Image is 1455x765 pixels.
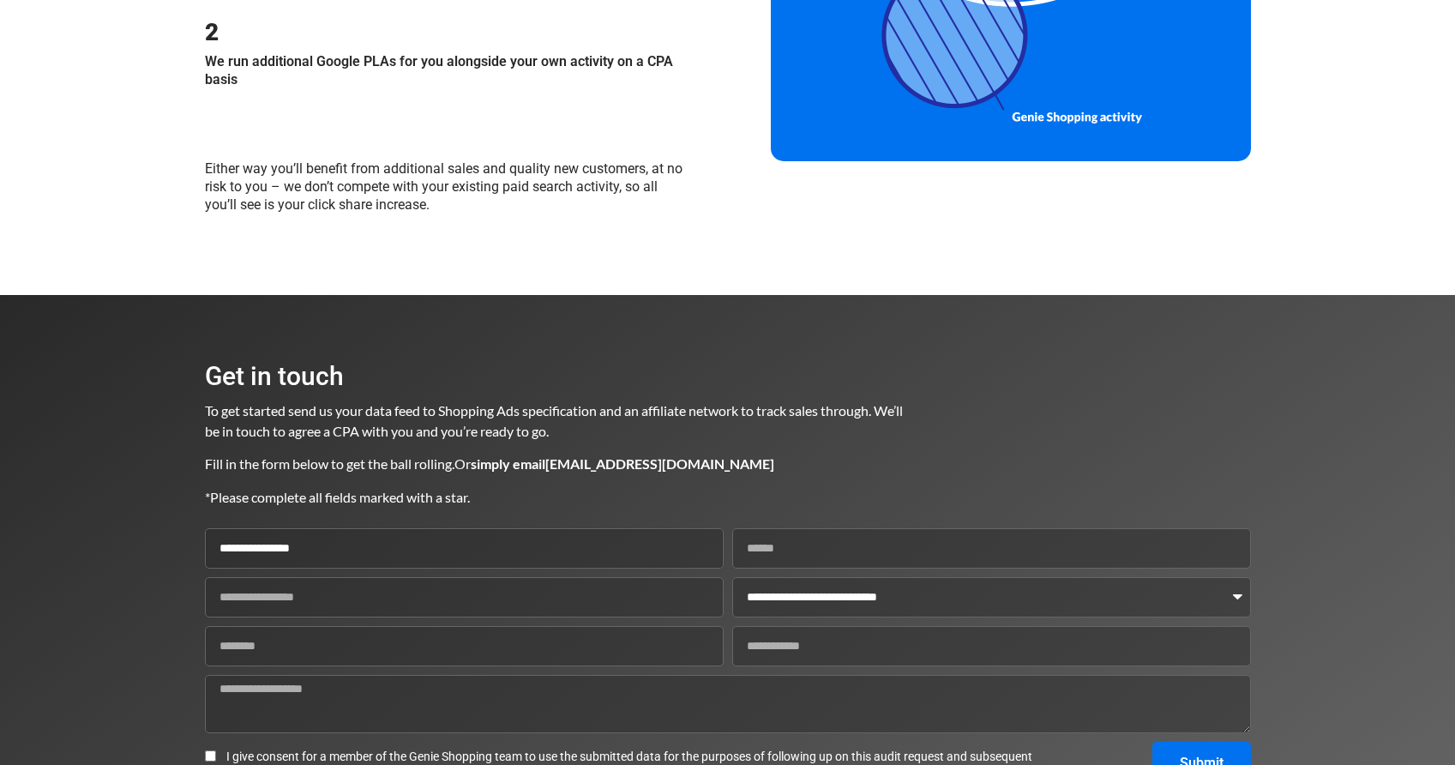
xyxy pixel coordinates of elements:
[205,160,682,213] span: Either way you’ll benefit from additional sales and quality new customers, at no risk to you – we...
[205,53,685,89] p: We run additional Google PLAs for you alongside your own activity on a CPA basis
[454,455,774,472] span: Or
[205,402,905,439] span: To get started send us your data feed to Shopping Ads specification and an affiliate network to t...
[205,18,219,46] span: 2
[205,364,905,389] h2: Get in touch
[205,487,905,508] p: *Please complete all fields marked with a star.
[205,455,454,472] span: Fill in the form below to get the ball rolling.
[471,455,774,472] b: simply email [EMAIL_ADDRESS][DOMAIN_NAME]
